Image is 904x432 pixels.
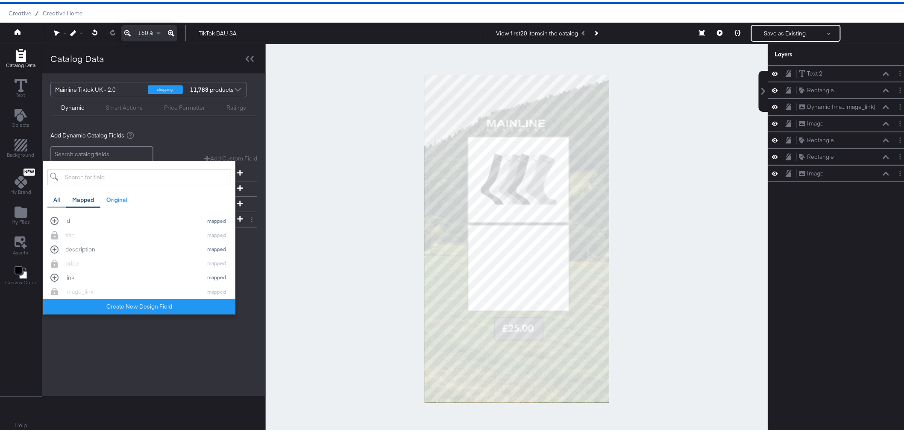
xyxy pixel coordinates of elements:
[799,151,835,160] button: Rectangle
[55,81,141,95] div: Mainline Tiktok UK - 2.0
[807,68,823,76] div: Text 2
[47,168,231,184] input: Search for field
[807,101,876,109] div: Dynamic Ima...image_link)
[31,8,43,15] span: /
[799,117,825,126] button: Image
[43,298,235,313] button: Create New Design Field
[799,134,835,143] button: Rectangle
[43,8,82,15] a: Creative Home
[50,130,124,138] span: Add Dynamic Catalog Fields
[799,84,835,93] button: Rectangle
[9,8,31,15] span: Creative
[5,277,36,284] span: Canvas Color
[65,272,198,280] div: link
[138,27,154,35] span: 160%
[799,67,823,76] button: Text 2
[752,24,819,39] button: Save as Existing
[807,118,824,126] div: Image
[50,51,104,63] div: Catalog Data
[807,85,834,93] div: Rectangle
[65,244,198,252] div: description
[106,102,143,110] div: Smart Actions
[775,49,862,57] div: Layers
[204,153,257,161] button: Add Custom Field
[807,168,824,176] div: Image
[1,45,41,70] button: Add Rectangle
[43,159,235,313] div: Add Dynamic Field
[226,102,246,110] div: Ratings
[7,105,35,129] button: Add Text
[6,202,35,227] button: Add Files
[72,194,94,202] div: Mapped
[9,416,33,432] button: Help
[16,90,26,97] span: Text
[5,165,36,197] button: NewMy Brand
[53,194,60,202] div: All
[23,168,35,173] span: New
[13,248,29,254] span: Assets
[807,134,834,143] div: Rectangle
[205,273,228,279] div: mapped
[47,241,231,255] button: descriptionmapped
[189,81,215,95] div: products
[205,245,228,251] div: mapped
[61,102,85,110] div: Dynamic
[2,135,40,160] button: Add Rectangle
[799,101,876,110] button: Dynamic Ima...image_link)
[12,217,30,224] span: My Files
[50,144,153,161] input: Search catalog fields
[106,194,127,202] div: Original
[65,215,198,223] div: id
[9,75,32,99] button: Text
[12,120,30,127] span: Objects
[6,60,35,67] span: Catalog Data
[205,216,228,222] div: mapped
[15,420,27,428] a: Help
[496,28,578,36] div: View first 20 items in the catalog
[10,187,31,194] span: My Brand
[799,167,825,176] button: Image
[807,151,834,159] div: Rectangle
[164,102,205,110] div: Price Formatter
[189,81,210,95] strong: 11,783
[7,150,35,157] span: Background
[47,212,231,226] button: idmapped
[8,232,34,257] button: Assets
[47,269,231,283] button: linkmapped
[148,84,183,92] div: shopping
[590,24,602,39] button: Next Product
